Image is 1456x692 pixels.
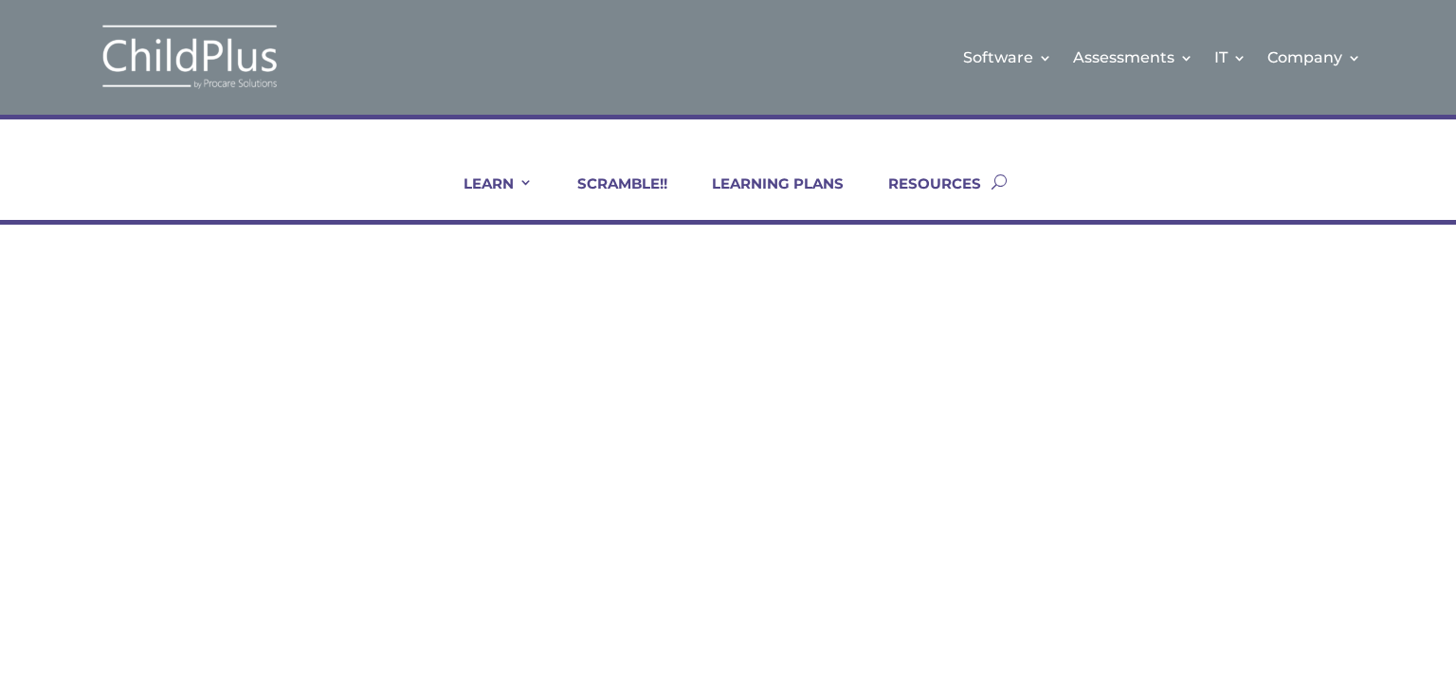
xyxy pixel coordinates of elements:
[1214,19,1247,96] a: IT
[864,174,981,220] a: RESOURCES
[963,19,1052,96] a: Software
[440,174,533,220] a: LEARN
[1267,19,1361,96] a: Company
[554,174,667,220] a: SCRAMBLE!!
[1073,19,1193,96] a: Assessments
[688,174,844,220] a: LEARNING PLANS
